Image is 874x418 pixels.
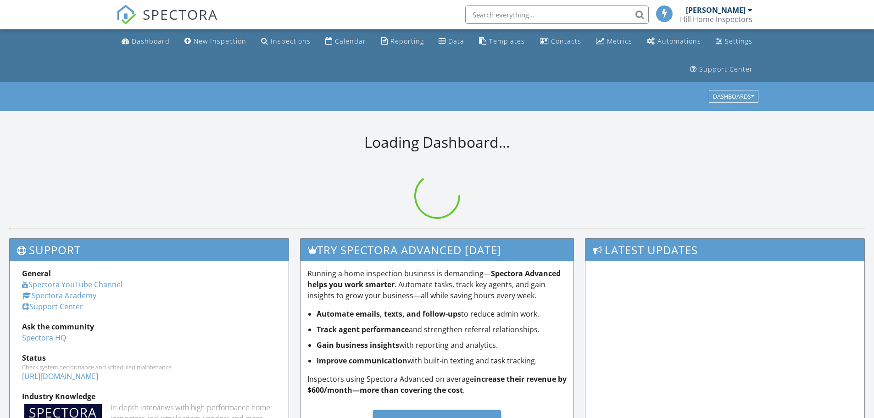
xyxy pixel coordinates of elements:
[317,340,399,350] strong: Gain business insights
[713,94,754,100] div: Dashboards
[709,90,758,103] button: Dashboards
[317,308,567,319] li: to reduce admin work.
[10,239,289,261] h3: Support
[390,37,424,45] div: Reporting
[307,268,561,290] strong: Spectora Advanced helps you work smarter
[699,65,753,73] div: Support Center
[317,324,567,335] li: and strengthen referral relationships.
[257,33,314,50] a: Inspections
[22,363,276,371] div: Check system performance and scheduled maintenance.
[536,33,585,50] a: Contacts
[317,324,409,334] strong: Track agent performance
[335,37,366,45] div: Calendar
[465,6,649,24] input: Search everything...
[322,33,370,50] a: Calendar
[307,268,567,301] p: Running a home inspection business is demanding— . Automate tasks, track key agents, and gain ins...
[680,15,752,24] div: Hill Home Inspectors
[378,33,428,50] a: Reporting
[657,37,701,45] div: Automations
[317,356,407,366] strong: Improve communication
[22,333,66,343] a: Spectora HQ
[317,309,461,319] strong: Automate emails, texts, and follow-ups
[132,37,170,45] div: Dashboard
[301,239,574,261] h3: Try spectora advanced [DATE]
[712,33,756,50] a: Settings
[307,373,567,396] p: Inspectors using Spectora Advanced on average .
[22,301,83,312] a: Support Center
[551,37,581,45] div: Contacts
[22,268,51,279] strong: General
[307,374,567,395] strong: increase their revenue by $600/month—more than covering the cost
[317,355,567,366] li: with built-in texting and task tracking.
[643,33,705,50] a: Automations (Basic)
[181,33,250,50] a: New Inspection
[317,340,567,351] li: with reporting and analytics.
[22,391,276,402] div: Industry Knowledge
[448,37,464,45] div: Data
[22,279,122,290] a: Spectora YouTube Channel
[435,33,468,50] a: Data
[271,37,311,45] div: Inspections
[194,37,246,45] div: New Inspection
[22,371,98,381] a: [URL][DOMAIN_NAME]
[116,12,218,32] a: SPECTORA
[116,5,136,25] img: The Best Home Inspection Software - Spectora
[22,290,96,301] a: Spectora Academy
[585,239,864,261] h3: Latest Updates
[143,5,218,24] span: SPECTORA
[475,33,529,50] a: Templates
[22,321,276,332] div: Ask the community
[118,33,173,50] a: Dashboard
[489,37,525,45] div: Templates
[592,33,636,50] a: Metrics
[686,6,746,15] div: [PERSON_NAME]
[686,61,757,78] a: Support Center
[607,37,632,45] div: Metrics
[725,37,752,45] div: Settings
[22,352,276,363] div: Status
